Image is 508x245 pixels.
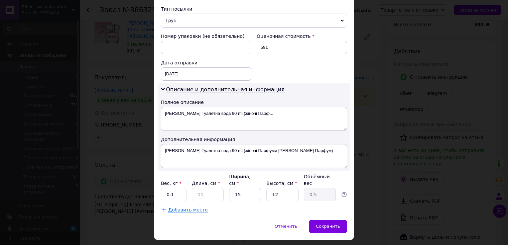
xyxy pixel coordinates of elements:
div: Дополнительная информация [161,136,347,143]
span: Отменить [275,224,297,229]
div: Номер упаковки (не обязательно) [161,33,251,40]
label: Ширина, см [229,174,250,186]
div: Полное описание [161,99,347,106]
span: Сохранить [316,224,340,229]
span: Груз [161,14,347,28]
div: Объёмный вес [304,173,336,187]
span: Тип посылки [161,6,192,12]
label: Длина, см [192,181,220,186]
textarea: [PERSON_NAME] Туалетна вода 90 ml (жіночі Парфуми [PERSON_NAME] Парфум) [161,144,347,168]
label: Высота, см [266,181,297,186]
span: Описание и дополнительная информация [166,86,285,93]
div: Дата отправки [161,59,251,66]
div: Оценочная стоимость [257,33,347,40]
label: Вес, кг [161,181,182,186]
span: Добавить место [168,207,208,213]
textarea: [PERSON_NAME] Туалетна вода 90 ml (жіночі Парф... [161,107,347,131]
